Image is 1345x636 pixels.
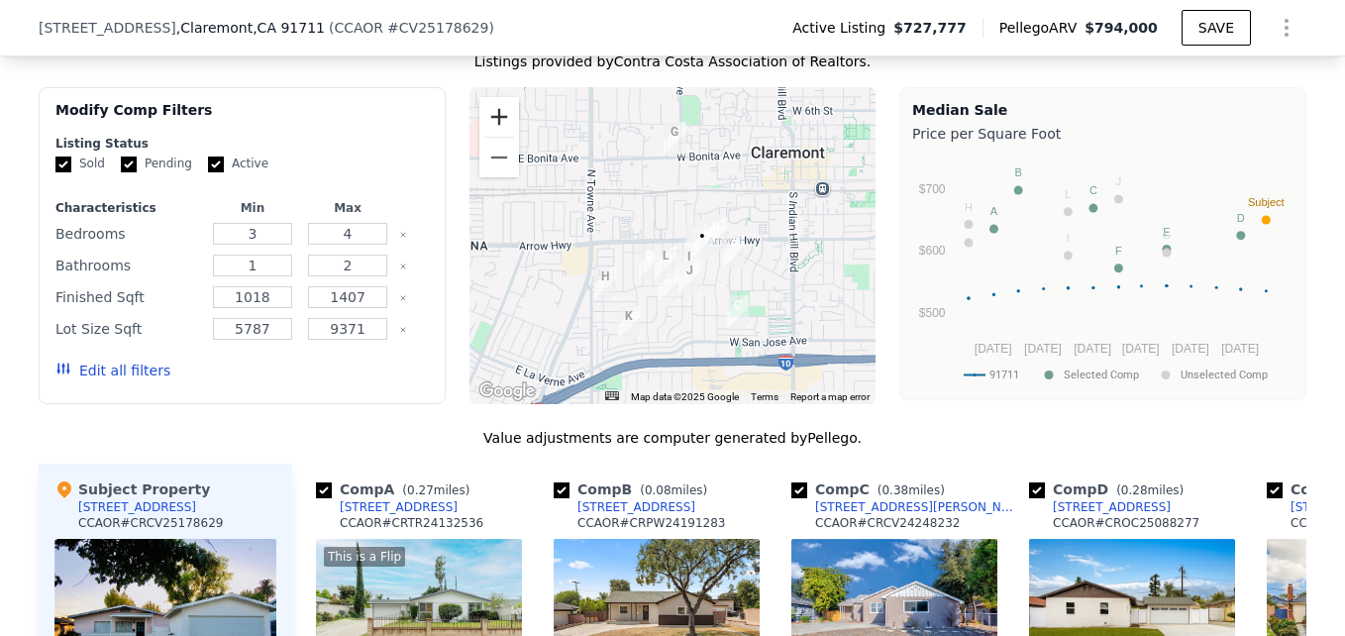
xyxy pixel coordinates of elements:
[893,18,967,38] span: $727,777
[55,156,105,172] label: Sold
[664,122,685,156] div: 815 W Bonita Ave
[792,18,893,38] span: Active Listing
[577,515,726,531] div: CCAOR # CRPW24191283
[394,483,477,497] span: ( miles)
[1237,212,1245,224] text: D
[639,246,661,279] div: 2429 Alder St
[965,219,973,231] text: K
[316,479,477,499] div: Comp A
[316,499,458,515] a: [STREET_ADDRESS]
[78,499,196,515] div: [STREET_ADDRESS]
[594,266,616,300] div: 835 Hallwood Ave
[334,20,383,36] span: CCAOR
[54,479,210,499] div: Subject Property
[209,200,296,216] div: Min
[1067,232,1070,244] text: I
[329,18,494,38] div: ( )
[1108,483,1191,497] span: ( miles)
[324,547,405,567] div: This is a Flip
[55,252,201,279] div: Bathrooms
[340,499,458,515] div: [STREET_ADDRESS]
[554,499,695,515] a: [STREET_ADDRESS]
[399,231,407,239] button: Clear
[474,378,540,404] img: Google
[881,483,908,497] span: 0.38
[55,157,71,172] input: Sold
[1116,175,1122,187] text: J
[678,247,700,280] div: 2423 Mountain Ave
[39,18,176,38] span: [STREET_ADDRESS]
[1029,499,1171,515] a: [STREET_ADDRESS]
[55,200,201,216] div: Characteristics
[791,499,1021,515] a: [STREET_ADDRESS][PERSON_NAME]
[1053,515,1199,531] div: CCAOR # CROC25088277
[723,235,745,268] div: 394 Guilford Ave
[55,283,201,311] div: Finished Sqft
[1121,483,1148,497] span: 0.28
[55,315,201,343] div: Lot Size Sqft
[727,295,749,329] div: 625 Hendrix Ave
[1074,342,1111,356] text: [DATE]
[912,120,1293,148] div: Price per Square Foot
[577,499,695,515] div: [STREET_ADDRESS]
[1064,369,1139,381] text: Selected Comp
[790,391,870,402] a: Report a map error
[691,226,713,260] div: 363 Carleton Ave
[1122,342,1160,356] text: [DATE]
[685,224,707,258] div: 350 S Mountain Ave
[1014,166,1021,178] text: B
[304,200,391,216] div: Max
[78,515,223,531] div: CCAOR # CRCV25178629
[658,268,679,302] div: 1104 Del Norde Ave
[121,157,137,172] input: Pending
[919,182,946,196] text: $700
[965,201,973,213] text: H
[554,479,715,499] div: Comp B
[399,294,407,302] button: Clear
[387,20,488,36] span: # CV25178629
[678,261,700,294] div: 2387 Mountain Ave
[912,100,1293,120] div: Median Sale
[975,342,1012,356] text: [DATE]
[1182,10,1251,46] button: SAVE
[870,483,953,497] span: ( miles)
[55,136,429,152] div: Listing Status
[655,246,676,279] div: 2424 Valhalla St
[55,361,170,380] button: Edit all filters
[631,391,739,402] span: Map data ©2025 Google
[1221,342,1259,356] text: [DATE]
[176,18,325,38] span: , Claremont
[815,499,1021,515] div: [STREET_ADDRESS][PERSON_NAME]
[208,156,268,172] label: Active
[121,156,192,172] label: Pending
[705,217,727,251] div: 315 Geneva Ave
[1115,245,1122,257] text: F
[407,483,434,497] span: 0.27
[618,306,640,340] div: 946 Asbury Ave
[39,428,1306,448] div: Value adjustments are computer generated by Pellego .
[253,20,325,36] span: , CA 91711
[1267,8,1306,48] button: Show Options
[39,52,1306,71] div: Listings provided by Contra Costa Association of Realtors .
[989,369,1019,381] text: 91711
[340,515,483,531] div: CCAOR # CRTR24132536
[55,100,429,136] div: Modify Comp Filters
[1085,20,1158,36] span: $794,000
[645,483,672,497] span: 0.08
[919,306,946,320] text: $500
[1053,499,1171,515] div: [STREET_ADDRESS]
[1181,369,1268,381] text: Unselected Comp
[1024,342,1062,356] text: [DATE]
[1089,184,1097,196] text: C
[1065,188,1071,200] text: L
[791,479,953,499] div: Comp C
[605,391,619,400] button: Keyboard shortcuts
[399,263,407,270] button: Clear
[990,205,998,217] text: A
[208,157,224,172] input: Active
[919,244,946,258] text: $600
[1029,479,1191,499] div: Comp D
[912,148,1293,395] svg: A chart.
[815,515,960,531] div: CCAOR # CRCV24248232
